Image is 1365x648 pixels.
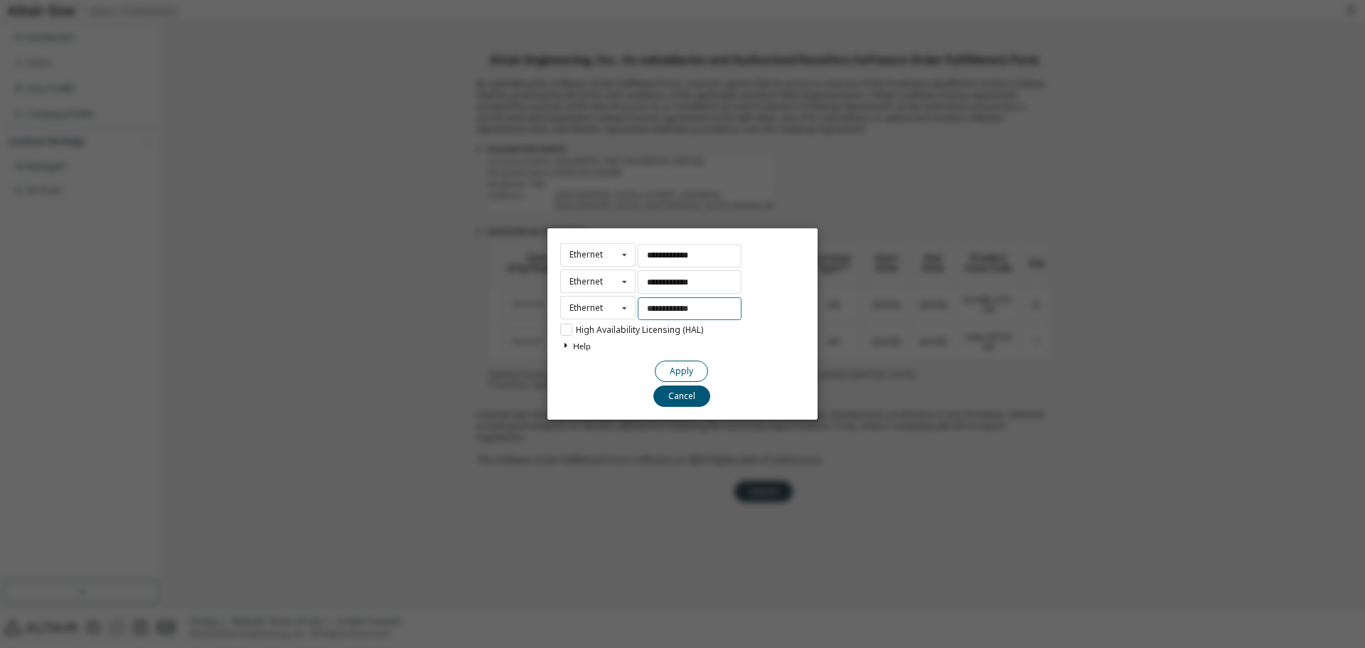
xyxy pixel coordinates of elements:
div: Help [560,336,805,357]
button: Apply [655,361,708,382]
div: Ethernet [569,250,603,259]
label: High Availability Licensing (HAL) [560,324,703,336]
div: Ethernet [569,304,603,312]
div: Ethernet [569,277,603,286]
button: Cancel [653,386,710,407]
